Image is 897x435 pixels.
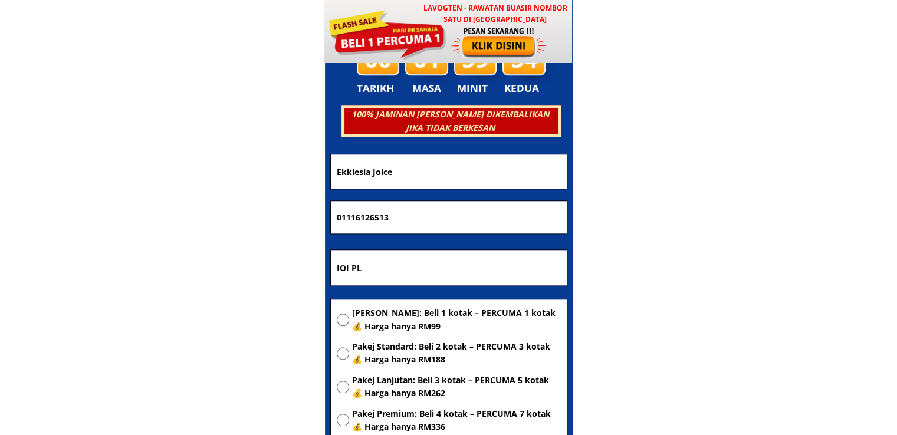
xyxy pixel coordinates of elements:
h3: TARIKH [357,80,406,97]
h3: MINIT [457,80,492,97]
input: Nombor Telefon Bimbit [334,201,564,234]
span: Pakej Standard: Beli 2 kotak – PERCUMA 3 kotak 💰 Harga hanya RM188 [352,340,561,367]
span: [PERSON_NAME]: Beli 1 kotak – PERCUMA 1 kotak 💰 Harga hanya RM99 [352,307,561,333]
input: Nama penuh [334,154,564,188]
h3: MASA [407,80,447,97]
input: Alamat [334,250,564,285]
span: Pakej Premium: Beli 4 kotak – PERCUMA 7 kotak 💰 Harga hanya RM336 [352,407,561,434]
h3: 100% JAMINAN [PERSON_NAME] DIKEMBALIKAN JIKA TIDAK BERKESAN [343,108,557,134]
h3: LAVOGTEN - Rawatan Buasir Nombor Satu di [GEOGRAPHIC_DATA] [418,2,573,25]
h3: KEDUA [504,80,543,97]
span: Pakej Lanjutan: Beli 3 kotak – PERCUMA 5 kotak 💰 Harga hanya RM262 [352,374,561,400]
